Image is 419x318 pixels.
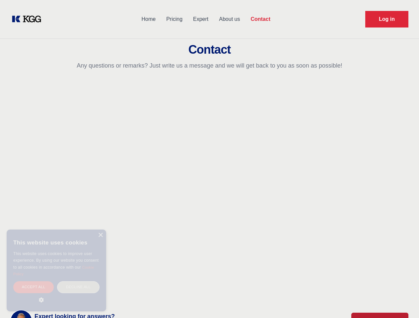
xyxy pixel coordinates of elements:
a: About us [214,11,245,28]
h2: Contact [8,43,411,56]
a: Home [136,11,161,28]
div: Decline all [57,281,100,293]
div: Close [98,233,103,238]
div: This website uses cookies [13,235,100,250]
span: This website uses cookies to improve user experience. By using our website you consent to all coo... [13,251,99,270]
a: Expert [188,11,214,28]
iframe: Chat Widget [386,286,419,318]
p: Any questions or remarks? Just write us a message and we will get back to you as soon as possible! [8,62,411,70]
a: Contact [245,11,276,28]
a: Pricing [161,11,188,28]
a: Request Demo [365,11,408,27]
a: KOL Knowledge Platform: Talk to Key External Experts (KEE) [11,14,46,25]
div: Accept all [13,281,54,293]
a: Cookie Policy [13,265,94,276]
